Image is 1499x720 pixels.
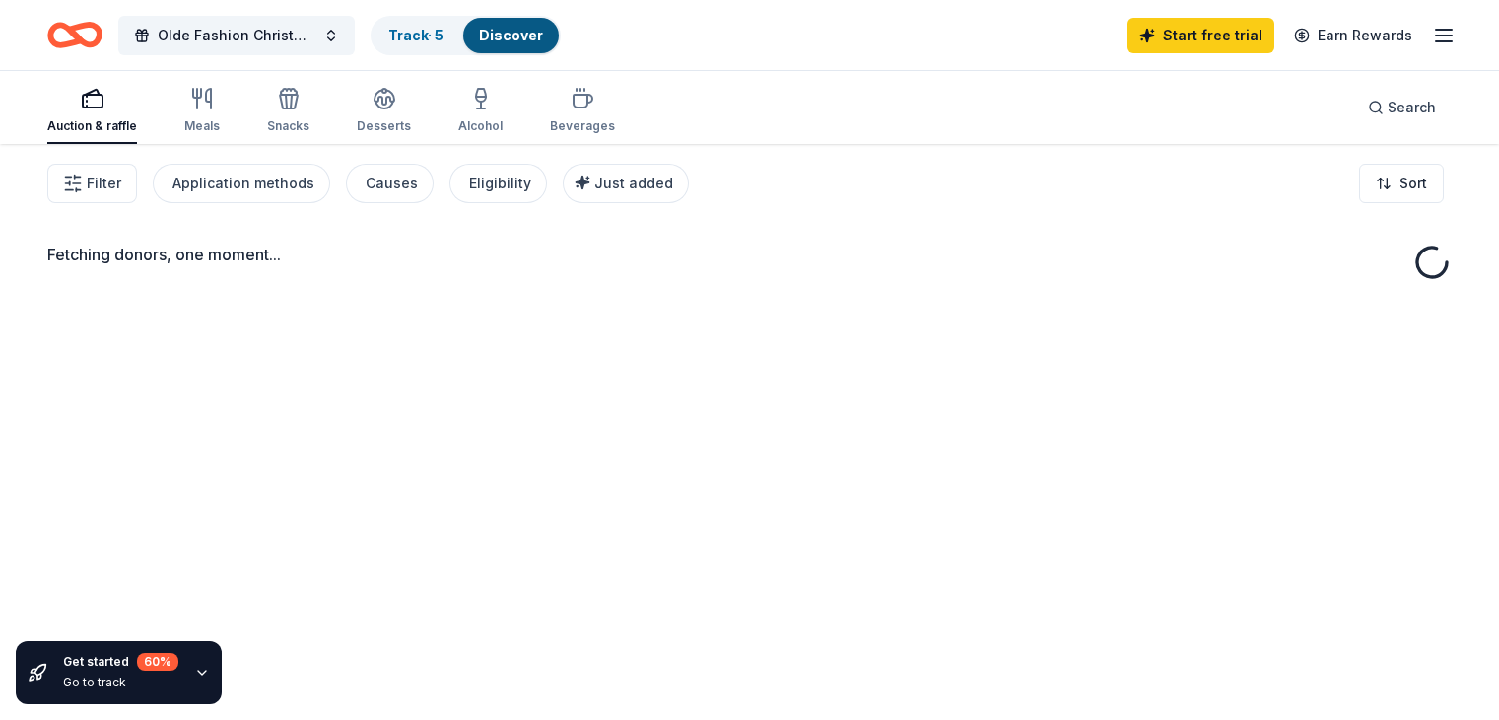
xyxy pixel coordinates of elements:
[563,164,689,203] button: Just added
[388,27,443,43] a: Track· 5
[469,172,531,195] div: Eligibility
[346,164,434,203] button: Causes
[594,175,673,191] span: Just added
[1388,96,1436,119] span: Search
[1359,164,1444,203] button: Sort
[357,118,411,134] div: Desserts
[458,79,503,144] button: Alcohol
[47,12,102,58] a: Home
[137,653,178,671] div: 60 %
[366,172,418,195] div: Causes
[47,164,137,203] button: Filter
[1282,18,1424,53] a: Earn Rewards
[158,24,315,47] span: Olde Fashion Christmas event
[550,118,615,134] div: Beverages
[267,118,309,134] div: Snacks
[184,118,220,134] div: Meals
[550,79,615,144] button: Beverages
[63,675,178,690] div: Go to track
[47,118,137,134] div: Auction & raffle
[449,164,547,203] button: Eligibility
[118,16,355,55] button: Olde Fashion Christmas event
[357,79,411,144] button: Desserts
[87,172,121,195] span: Filter
[267,79,309,144] button: Snacks
[479,27,543,43] a: Discover
[184,79,220,144] button: Meals
[1352,88,1452,127] button: Search
[1399,172,1427,195] span: Sort
[153,164,330,203] button: Application methods
[458,118,503,134] div: Alcohol
[47,79,137,144] button: Auction & raffle
[63,653,178,671] div: Get started
[47,243,1452,266] div: Fetching donors, one moment...
[371,16,561,55] button: Track· 5Discover
[1127,18,1274,53] a: Start free trial
[172,172,314,195] div: Application methods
